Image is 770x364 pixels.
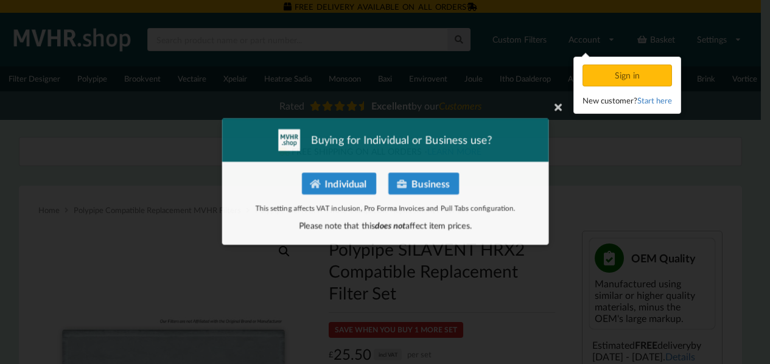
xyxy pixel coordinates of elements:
[388,173,460,195] button: Business
[583,65,672,86] div: Sign in
[301,173,376,195] button: Individual
[234,221,537,233] p: Please note that this affect item prices.
[583,94,672,107] div: New customer?
[234,203,537,214] p: This setting affects VAT inclusion, Pro Forma Invoices and Pull Tabs configuration.
[637,96,672,105] a: Start here
[583,70,674,80] a: Sign in
[278,129,299,151] img: mvhr-inverted.png
[374,222,405,232] span: does not
[310,133,493,148] span: Buying for Individual or Business use?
